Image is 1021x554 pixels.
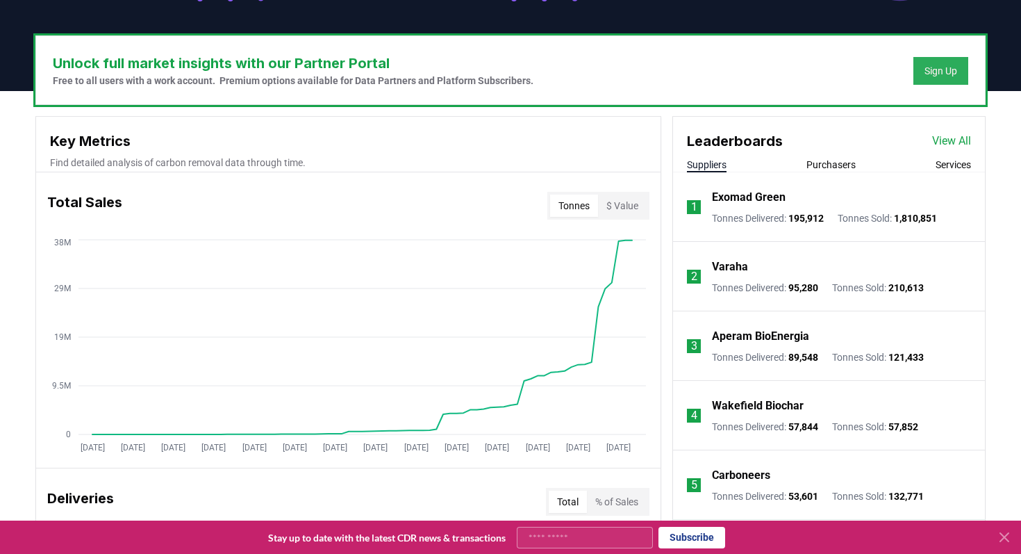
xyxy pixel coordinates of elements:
p: 2 [691,268,697,285]
a: Carboneers [712,467,770,484]
tspan: [DATE] [404,443,429,453]
tspan: [DATE] [445,443,469,453]
p: Tonnes Delivered : [712,420,818,434]
h3: Unlock full market insights with our Partner Portal [53,53,533,74]
p: Tonnes Delivered : [712,211,824,225]
span: 132,771 [888,491,924,502]
button: % of Sales [587,491,647,513]
tspan: [DATE] [323,443,347,453]
tspan: [DATE] [242,443,267,453]
tspan: 0 [66,430,71,439]
span: 1,810,851 [894,213,937,224]
a: Varaha [712,259,748,275]
tspan: [DATE] [121,443,145,453]
p: Tonnes Sold : [832,281,924,295]
a: Aperam BioEnergia [712,328,809,345]
span: 121,433 [888,352,924,363]
p: 1 [691,199,697,215]
tspan: [DATE] [363,443,388,453]
p: Tonnes Delivered : [712,350,818,364]
span: 53,601 [788,491,818,502]
p: Tonnes Sold : [832,350,924,364]
span: 57,852 [888,421,918,432]
button: Services [936,158,971,172]
p: Tonnes Delivered : [712,489,818,503]
tspan: 38M [54,238,71,247]
h3: Deliveries [47,488,114,516]
button: Suppliers [687,158,727,172]
button: Total [549,491,587,513]
p: Find detailed analysis of carbon removal data through time. [50,156,647,170]
button: Purchasers [806,158,856,172]
tspan: 19M [54,332,71,342]
h3: Total Sales [47,192,122,220]
tspan: 9.5M [52,381,71,391]
a: View All [932,133,971,149]
a: Exomad Green [712,189,786,206]
span: 210,613 [888,282,924,293]
button: Sign Up [913,57,968,85]
p: Tonnes Sold : [832,420,918,434]
p: Free to all users with a work account. Premium options available for Data Partners and Platform S... [53,74,533,88]
p: Tonnes Sold : [838,211,937,225]
h3: Key Metrics [50,131,647,152]
tspan: [DATE] [81,443,105,453]
button: Tonnes [550,195,598,217]
span: 95,280 [788,282,818,293]
p: 5 [691,477,697,494]
h3: Leaderboards [687,131,783,152]
span: 89,548 [788,352,818,363]
tspan: [DATE] [485,443,509,453]
tspan: [DATE] [201,443,226,453]
tspan: [DATE] [566,443,590,453]
tspan: [DATE] [526,443,550,453]
p: 4 [691,407,697,424]
tspan: [DATE] [606,443,631,453]
a: Wakefield Biochar [712,398,804,414]
p: 3 [691,338,697,355]
tspan: [DATE] [283,443,307,453]
p: Tonnes Sold : [832,489,924,503]
p: Tonnes Delivered : [712,281,818,295]
tspan: 29M [54,284,71,293]
tspan: [DATE] [161,443,185,453]
span: 57,844 [788,421,818,432]
button: $ Value [598,195,647,217]
span: 195,912 [788,213,824,224]
a: Sign Up [924,64,957,78]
